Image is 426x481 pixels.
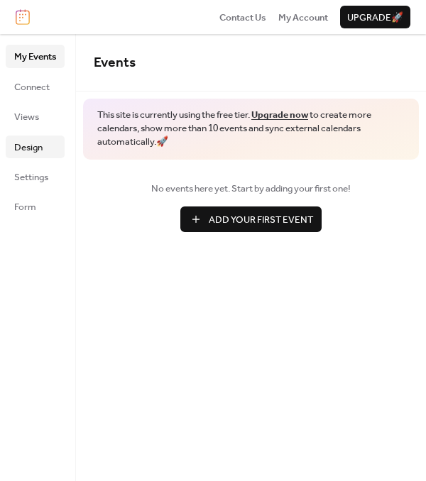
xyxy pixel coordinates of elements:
[6,45,65,67] a: My Events
[219,11,266,25] span: Contact Us
[16,9,30,25] img: logo
[14,200,36,214] span: Form
[14,140,43,155] span: Design
[94,50,136,76] span: Events
[278,11,328,25] span: My Account
[6,195,65,218] a: Form
[251,106,308,124] a: Upgrade now
[14,80,50,94] span: Connect
[340,6,410,28] button: Upgrade🚀
[6,136,65,158] a: Design
[94,206,408,232] a: Add Your First Event
[14,110,39,124] span: Views
[14,170,48,184] span: Settings
[6,75,65,98] a: Connect
[6,165,65,188] a: Settings
[97,109,405,149] span: This site is currently using the free tier. to create more calendars, show more than 10 events an...
[347,11,403,25] span: Upgrade 🚀
[209,213,313,227] span: Add Your First Event
[219,10,266,24] a: Contact Us
[14,50,56,64] span: My Events
[278,10,328,24] a: My Account
[6,105,65,128] a: Views
[94,182,408,196] span: No events here yet. Start by adding your first one!
[180,206,322,232] button: Add Your First Event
